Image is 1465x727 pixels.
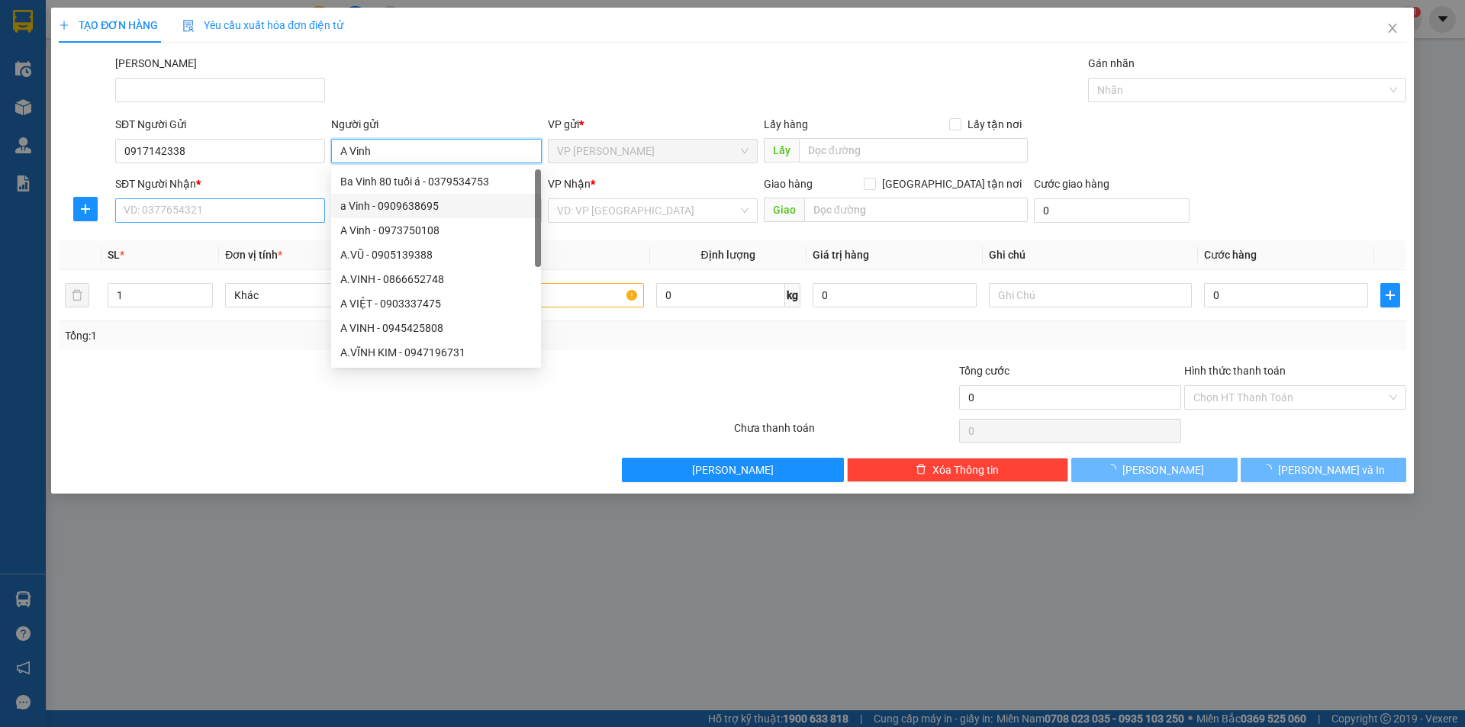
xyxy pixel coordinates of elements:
span: Xóa Thông tin [932,462,999,478]
span: Cước hàng [1204,249,1257,261]
span: Lấy [764,138,799,162]
span: plus [1381,289,1399,301]
div: A.VINH - 0866652748 [340,271,532,288]
div: A VIỆT - 0903337475 [340,295,532,312]
button: Close [1371,8,1414,50]
label: Hình thức thanh toán [1184,365,1286,377]
button: [PERSON_NAME] và In [1241,458,1406,482]
label: Cước giao hàng [1034,178,1109,190]
input: VD: Bàn, Ghế [440,283,643,307]
span: TẠO ĐƠN HÀNG [59,19,158,31]
button: plus [1380,283,1400,307]
input: Dọc đường [804,198,1028,222]
div: A Vinh - 0973750108 [340,222,532,239]
span: Yêu cầu xuất hóa đơn điện tử [182,19,343,31]
span: loading [1261,464,1278,474]
span: Đơn vị tính [225,249,282,261]
span: kg [785,283,800,307]
div: Chưa thanh toán [732,420,958,446]
span: [GEOGRAPHIC_DATA] tận nơi [876,175,1028,192]
div: Ba Vinh 80 tuổi á - 0379534753 [331,169,541,194]
label: Gán nhãn [1088,57,1135,69]
span: Lấy tận nơi [961,116,1028,133]
span: loading [1106,464,1122,474]
span: plus [59,20,69,31]
span: plus [74,203,97,215]
button: delete [65,283,89,307]
span: [PERSON_NAME] [1122,462,1204,478]
div: A VINH - 0945425808 [340,320,532,336]
input: Mã ĐH [115,78,325,102]
input: Dọc đường [799,138,1028,162]
div: SĐT Người Nhận [115,175,325,192]
input: Cước giao hàng [1034,198,1190,223]
div: SĐT Người Gửi [115,116,325,133]
div: VP gửi [548,116,758,133]
span: Khác [234,284,419,307]
div: A Vinh - 0973750108 [331,218,541,243]
div: Ba Vinh 80 tuổi á - 0379534753 [340,173,532,190]
span: Giao [764,198,804,222]
button: [PERSON_NAME] [1071,458,1237,482]
label: Mã ĐH [115,57,197,69]
div: A.VŨ - 0905139388 [340,246,532,263]
span: SL [108,249,120,261]
input: 0 [813,283,977,307]
div: a Vinh - 0909638695 [340,198,532,214]
span: Giao hàng [764,178,813,190]
div: A VINH - 0945425808 [331,316,541,340]
input: Ghi Chú [989,283,1192,307]
div: Người gửi [331,116,541,133]
span: VP Nhận [548,178,591,190]
span: close [1386,22,1399,34]
div: Tổng: 1 [65,327,565,344]
div: A VIỆT - 0903337475 [331,291,541,316]
div: A.VĨNH KIM - 0947196731 [340,344,532,361]
button: plus [73,197,98,221]
div: A.VĨNH KIM - 0947196731 [331,340,541,365]
th: Ghi chú [983,240,1198,270]
button: deleteXóa Thông tin [847,458,1069,482]
span: Định lượng [701,249,755,261]
span: [PERSON_NAME] và In [1278,462,1385,478]
span: [PERSON_NAME] [692,462,774,478]
span: Lấy hàng [764,118,808,130]
span: VP Phạm Ngũ Lão [557,140,749,162]
div: A.VŨ - 0905139388 [331,243,541,267]
div: A.VINH - 0866652748 [331,267,541,291]
span: Giá trị hàng [813,249,869,261]
span: delete [916,464,926,476]
button: [PERSON_NAME] [622,458,844,482]
img: icon [182,20,195,32]
div: a Vinh - 0909638695 [331,194,541,218]
span: Tổng cước [959,365,1009,377]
